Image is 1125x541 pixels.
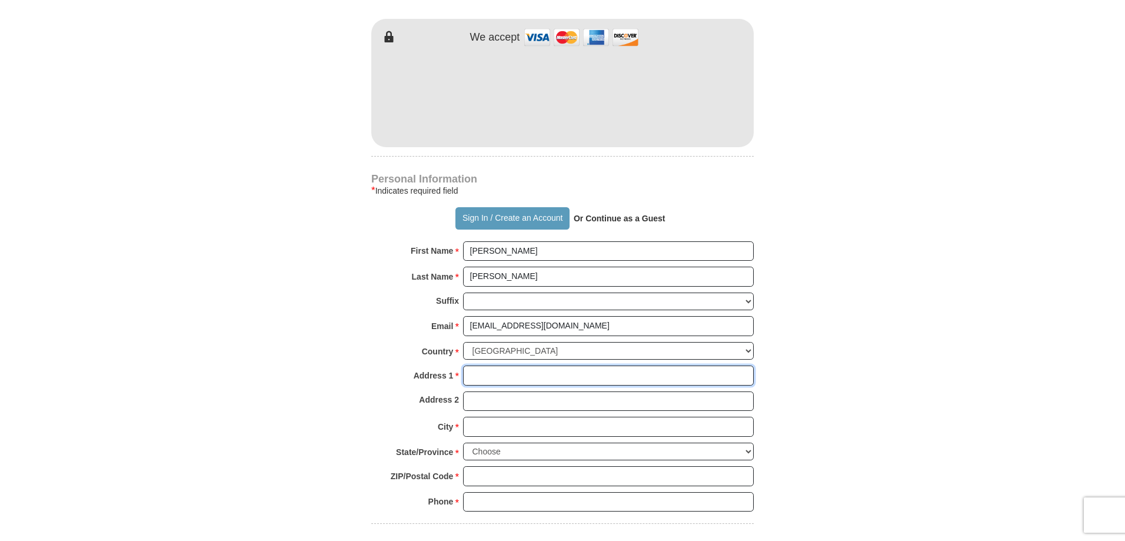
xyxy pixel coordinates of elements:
[522,25,640,50] img: credit cards accepted
[436,293,459,309] strong: Suffix
[438,419,453,435] strong: City
[428,493,454,510] strong: Phone
[422,343,454,360] strong: Country
[396,444,453,460] strong: State/Province
[414,367,454,384] strong: Address 1
[411,243,453,259] strong: First Name
[412,268,454,285] strong: Last Name
[371,174,754,184] h4: Personal Information
[431,318,453,334] strong: Email
[470,31,520,44] h4: We accept
[419,391,459,408] strong: Address 2
[574,214,665,223] strong: Or Continue as a Guest
[391,468,454,484] strong: ZIP/Postal Code
[455,207,569,230] button: Sign In / Create an Account
[371,184,754,198] div: Indicates required field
